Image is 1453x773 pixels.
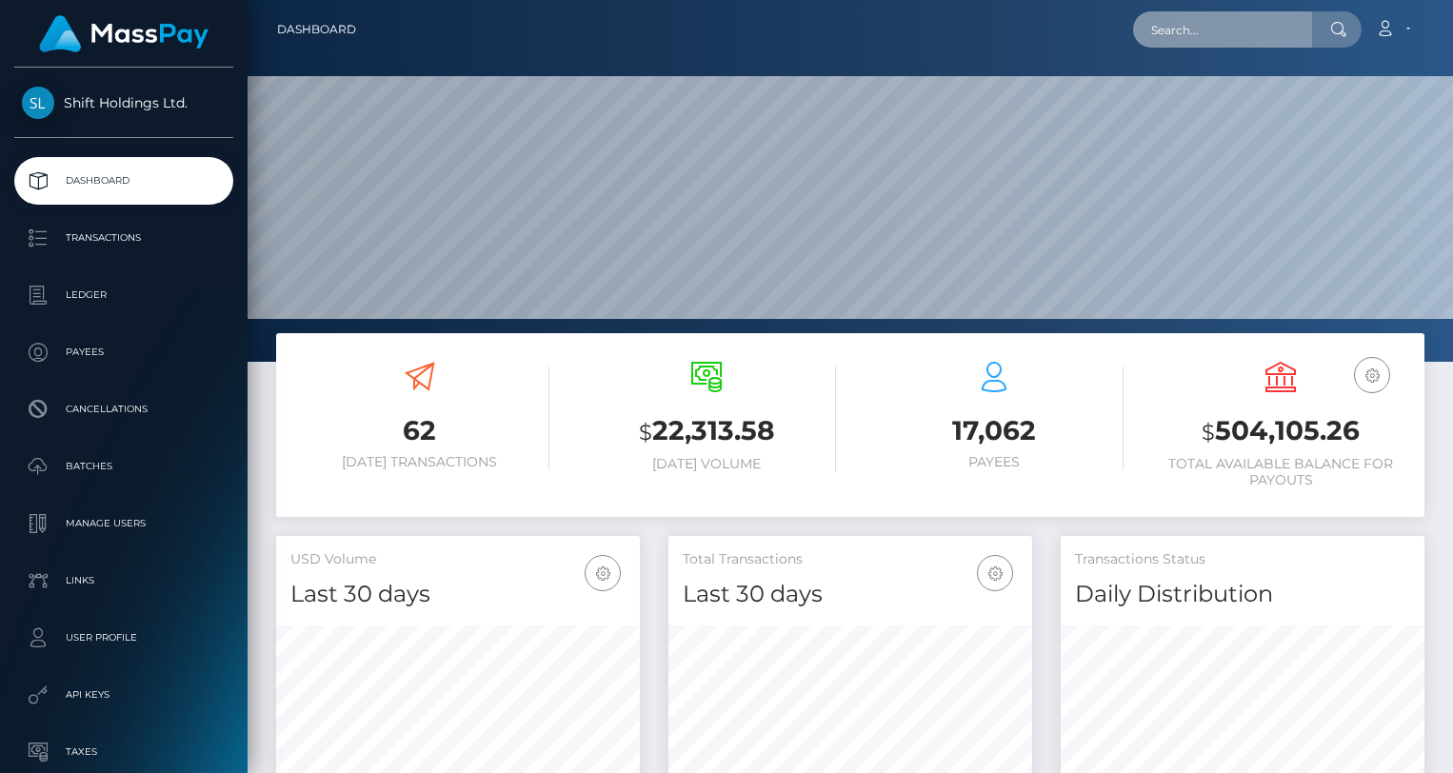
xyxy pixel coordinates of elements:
h3: 22,313.58 [578,412,837,451]
a: Payees [14,328,233,376]
h4: Last 30 days [683,578,1018,611]
a: Transactions [14,214,233,262]
h5: USD Volume [290,550,626,569]
span: Shift Holdings Ltd. [14,94,233,111]
h6: Total Available Balance for Payouts [1152,456,1411,488]
h6: [DATE] Transactions [290,454,549,470]
a: Links [14,557,233,605]
h3: 17,062 [865,412,1124,449]
p: Cancellations [22,395,226,424]
a: Batches [14,443,233,490]
h6: Payees [865,454,1124,470]
a: Dashboard [14,157,233,205]
a: API Keys [14,671,233,719]
p: Ledger [22,281,226,309]
img: MassPay Logo [39,15,209,52]
a: Manage Users [14,500,233,547]
small: $ [639,419,652,446]
p: Dashboard [22,167,226,195]
p: API Keys [22,681,226,709]
p: Transactions [22,224,226,252]
a: Cancellations [14,386,233,433]
p: User Profile [22,624,226,652]
p: Batches [22,452,226,481]
h5: Transactions Status [1075,550,1410,569]
h3: 62 [290,412,549,449]
a: Dashboard [277,10,356,50]
p: Payees [22,338,226,367]
a: Ledger [14,271,233,319]
a: User Profile [14,614,233,662]
h6: [DATE] Volume [578,456,837,472]
h4: Last 30 days [290,578,626,611]
p: Taxes [22,738,226,766]
input: Search... [1133,11,1312,48]
p: Links [22,566,226,595]
h3: 504,105.26 [1152,412,1411,451]
h5: Total Transactions [683,550,1018,569]
h4: Daily Distribution [1075,578,1410,611]
img: Shift Holdings Ltd. [22,87,54,119]
small: $ [1202,419,1215,446]
p: Manage Users [22,509,226,538]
